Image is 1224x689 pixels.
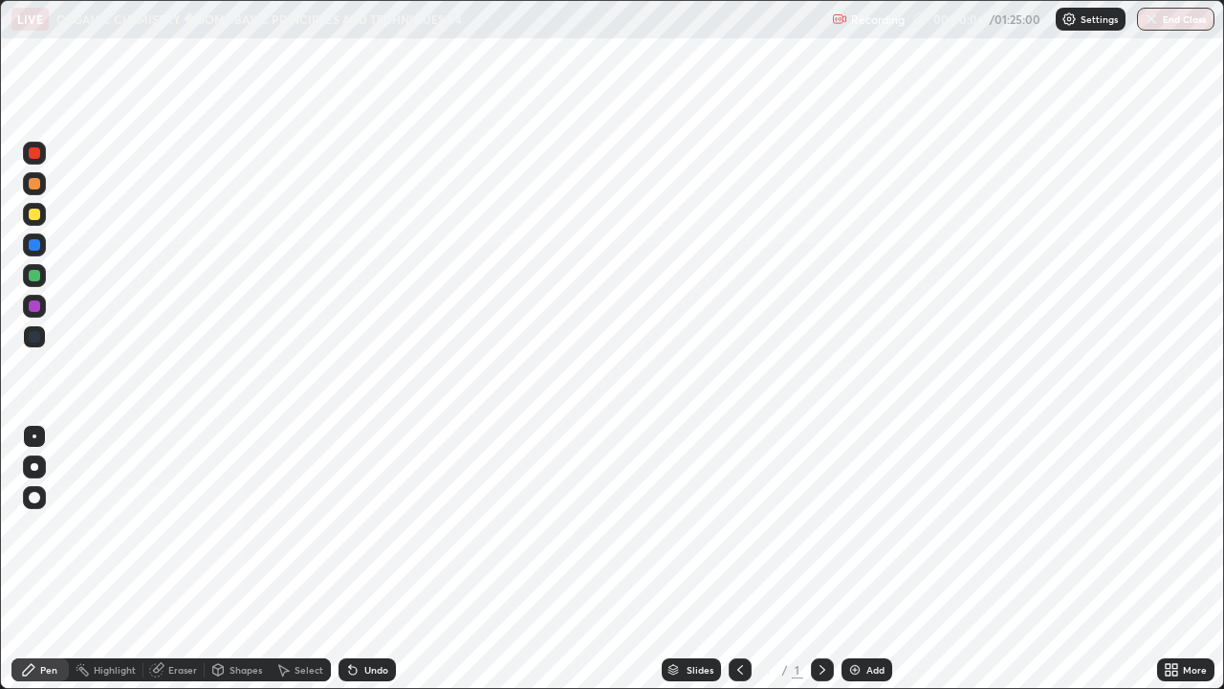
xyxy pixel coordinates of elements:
div: Eraser [168,665,197,675]
div: Add [866,665,885,675]
div: Highlight [94,665,136,675]
div: Undo [364,665,388,675]
p: Settings [1081,14,1118,24]
p: ORGANIC CHEMISTRY � SOME BASIC PRINCIPLES AND TECHNIQUES - 4 [56,11,462,27]
img: add-slide-button [847,662,863,678]
button: End Class [1137,8,1214,31]
div: Select [295,665,323,675]
div: / [782,664,788,676]
div: Shapes [229,665,262,675]
div: 1 [792,661,803,678]
img: end-class-cross [1144,11,1159,27]
p: LIVE [17,11,43,27]
div: 1 [759,664,778,676]
img: recording.375f2c34.svg [832,11,847,27]
div: More [1183,665,1207,675]
div: Slides [687,665,713,675]
p: Recording [851,12,905,27]
div: Pen [40,665,57,675]
img: class-settings-icons [1061,11,1077,27]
